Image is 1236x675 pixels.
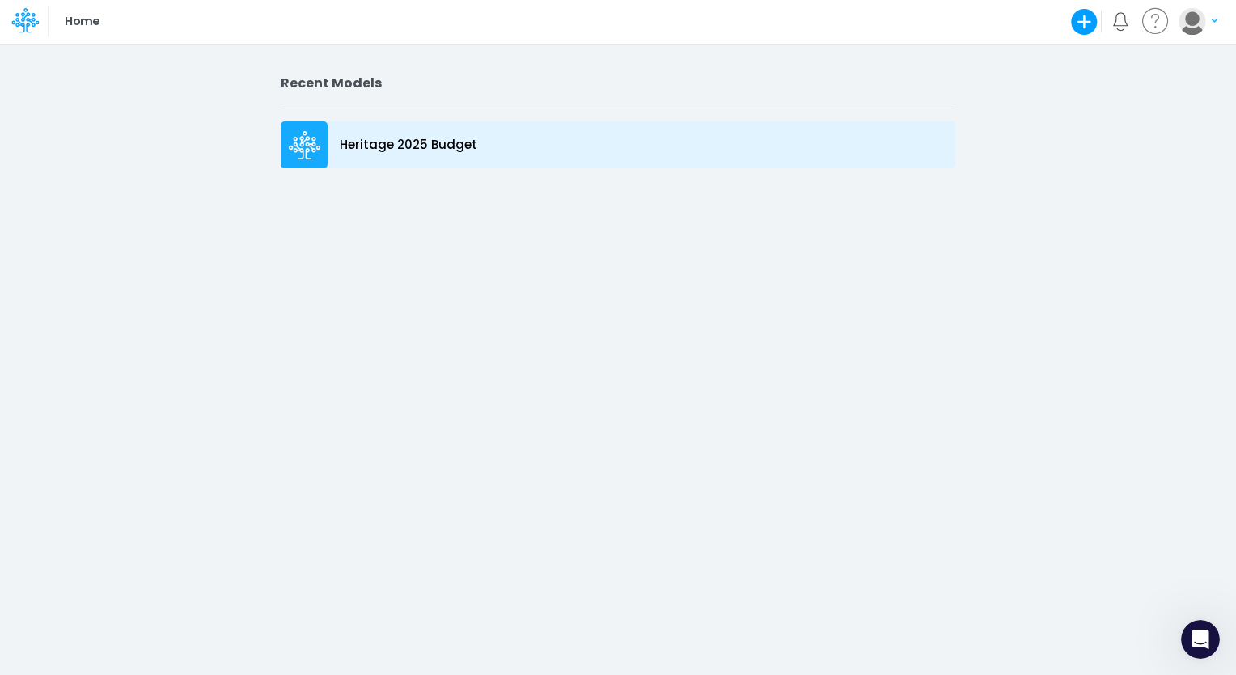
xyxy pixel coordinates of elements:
iframe: Intercom live chat [1181,620,1220,659]
p: Heritage 2025 Budget [340,136,477,155]
a: Notifications [1111,12,1130,31]
a: Heritage 2025 Budget [281,117,955,172]
h2: Recent Models [281,75,955,91]
p: Home [65,13,99,31]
